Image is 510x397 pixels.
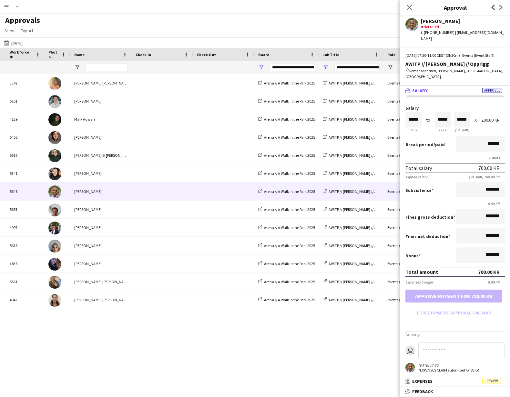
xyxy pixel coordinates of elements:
div: Events (Event Staff) [383,110,448,128]
div: [PERSON_NAME] [PERSON_NAME] [70,74,132,92]
span: AWITP // [PERSON_NAME] // Opprigg [329,261,387,266]
div: 200.00 KR [481,118,505,123]
a: AWITP // [PERSON_NAME] // Opprigg [323,243,387,248]
div: Agreed salary [405,174,427,179]
span: Role [387,52,395,57]
div: 0.00 KR [488,280,505,284]
div: to [426,118,430,123]
button: Open Filter Menu [323,65,329,70]
span: AWITP // [PERSON_NAME] // Opprigg [329,117,387,122]
a: AWITP // [PERSON_NAME] // Opprigg [323,297,387,302]
span: AWITP // [PERSON_NAME] // Opprigg [329,207,387,212]
div: Events (Event Staff) [383,146,448,164]
span: Break period [405,142,433,147]
a: AWITP // [PERSON_NAME] // Opprigg [323,207,387,212]
div: X [474,118,477,123]
div: 700.00 KR [478,165,500,171]
h3: Approval [400,3,510,12]
div: Events (Event Staff) [383,183,448,200]
img: Sebastian Alfheim [48,240,61,253]
div: Events (Event Staff) [383,128,448,146]
span: Name [74,52,85,57]
span: Salary [412,88,428,94]
mat-expansion-panel-header: ExpensesReview [400,376,510,386]
div: Events (Event Staff) [383,291,448,309]
span: AWITP // [PERSON_NAME] // Opprigg [329,99,387,104]
span: AWITP // [PERSON_NAME] // Opprigg [329,225,387,230]
span: Arena // A Walk in the Park 2025 [264,261,315,266]
div: [PERSON_NAME] [70,237,132,254]
div: 5151 [6,92,45,110]
div: Malk Adwan [70,110,132,128]
div: Events (Event Staff) [383,273,448,291]
div: 5516 [6,146,45,164]
img: Ulrik Syversen [48,222,61,234]
span: Arena // A Walk in the Park 2025 [264,171,315,176]
span: Arena // A Walk in the Park 2025 [264,117,315,122]
span: Job Title [323,52,339,57]
span: AWITP // [PERSON_NAME] // Opprigg [329,279,387,284]
img: Ishak Kayabasi [48,167,61,180]
a: View [3,26,17,35]
a: Arena // A Walk in the Park 2025 [258,81,315,85]
div: [PERSON_NAME] El [PERSON_NAME] [70,146,132,164]
label: /paid [405,142,445,147]
div: Events (Event Staff) [383,219,448,236]
div: [PERSON_NAME] [70,183,132,200]
span: AWITP // [PERSON_NAME] // Opprigg [329,81,387,85]
span: Photo [48,50,59,59]
span: Arena // A Walk in the Park 2025 [264,207,315,212]
span: Expenses [412,378,433,384]
span: Arena // A Walk in the Park 2025 [264,135,315,140]
span: Board [258,52,270,57]
div: [PERSON_NAME] [70,164,132,182]
button: Open Filter Menu [258,65,264,70]
div: [PERSON_NAME] [70,128,132,146]
img: Nawal El Baraka [48,149,61,162]
div: Events (Event Staff) [383,237,448,254]
span: AWITP // [PERSON_NAME] // Opprigg [329,243,387,248]
img: Ayub Shire [48,185,61,198]
img: Hannah Ludivia Rotbæk Meling [48,77,61,90]
div: 3342 [6,74,45,92]
div: 5341 [6,164,45,182]
a: AWITP // [PERSON_NAME] // Opprigg [323,261,387,266]
div: 4042 [6,291,45,309]
div: 700.00 KR [478,269,500,275]
mat-expansion-panel-header: SalaryApproved [400,86,510,95]
div: t. [PHONE_NUMBER] | [EMAIL_ADDRESS][DOMAIN_NAME] [421,30,505,41]
a: Arena // A Walk in the Park 2025 [258,225,315,230]
div: [PERSON_NAME] [70,201,132,218]
div: [PERSON_NAME] [421,18,505,24]
span: AWITP // [PERSON_NAME] // Opprigg [329,189,387,194]
a: Arena // A Walk in the Park 2025 [258,189,315,194]
span: Arena // A Walk in the Park 2025 [264,81,315,85]
app-user-avatar: Ayub Shire [405,363,415,372]
div: Total amount [405,269,438,275]
a: AWITP // [PERSON_NAME] // Opprigg [323,99,387,104]
button: Open Filter Menu [74,65,80,70]
span: Feedback [412,389,433,394]
div: Not rated [421,24,505,30]
div: "EXPENSES CLAIM submitted for 83KR" [418,368,480,372]
span: Arena // A Walk in the Park 2025 [264,225,315,230]
a: Arena // A Walk in the Park 2025 [258,279,315,284]
div: [PERSON_NAME] [70,92,132,110]
a: AWITP // [PERSON_NAME] // Opprigg [323,153,387,158]
div: 5651 [6,201,45,218]
div: 5648 [6,183,45,200]
label: Salary [405,106,505,111]
span: Review [482,379,502,383]
div: 0.00 KR [405,201,505,206]
div: Romsaasparken, [PERSON_NAME], [GEOGRAPHIC_DATA], [GEOGRAPHIC_DATA] [405,68,505,80]
label: Subsistence [405,187,433,193]
span: Check-Out [197,52,216,57]
div: Expenses budget [405,280,433,284]
div: Total salary [405,165,432,171]
div: 4129 [6,110,45,128]
span: Approved [482,88,502,93]
div: Events (Event Staff) [383,201,448,218]
span: Arena // A Walk in the Park 2025 [264,297,315,302]
div: 3h 30m [454,127,470,132]
label: Fines gross deduction [405,214,455,220]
